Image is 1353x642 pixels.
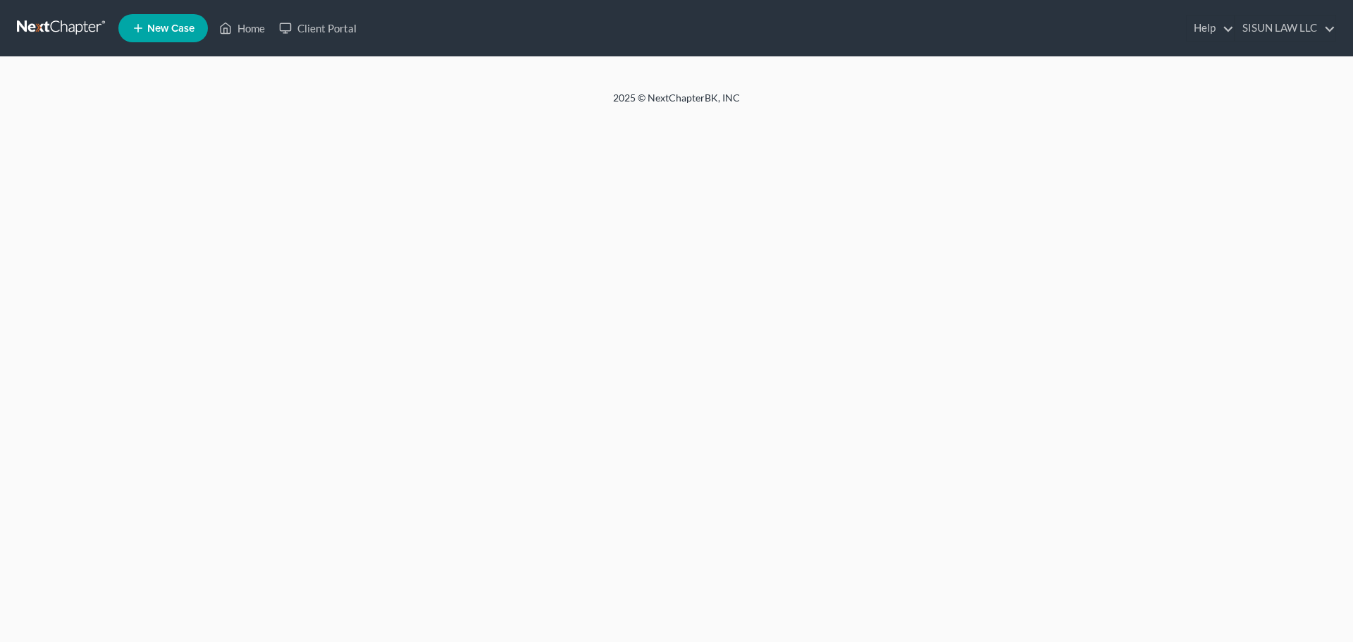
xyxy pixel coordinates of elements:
[212,16,272,41] a: Home
[272,16,364,41] a: Client Portal
[1187,16,1234,41] a: Help
[1235,16,1335,41] a: SISUN LAW LLC
[118,14,208,42] new-legal-case-button: New Case
[275,91,1078,116] div: 2025 © NextChapterBK, INC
